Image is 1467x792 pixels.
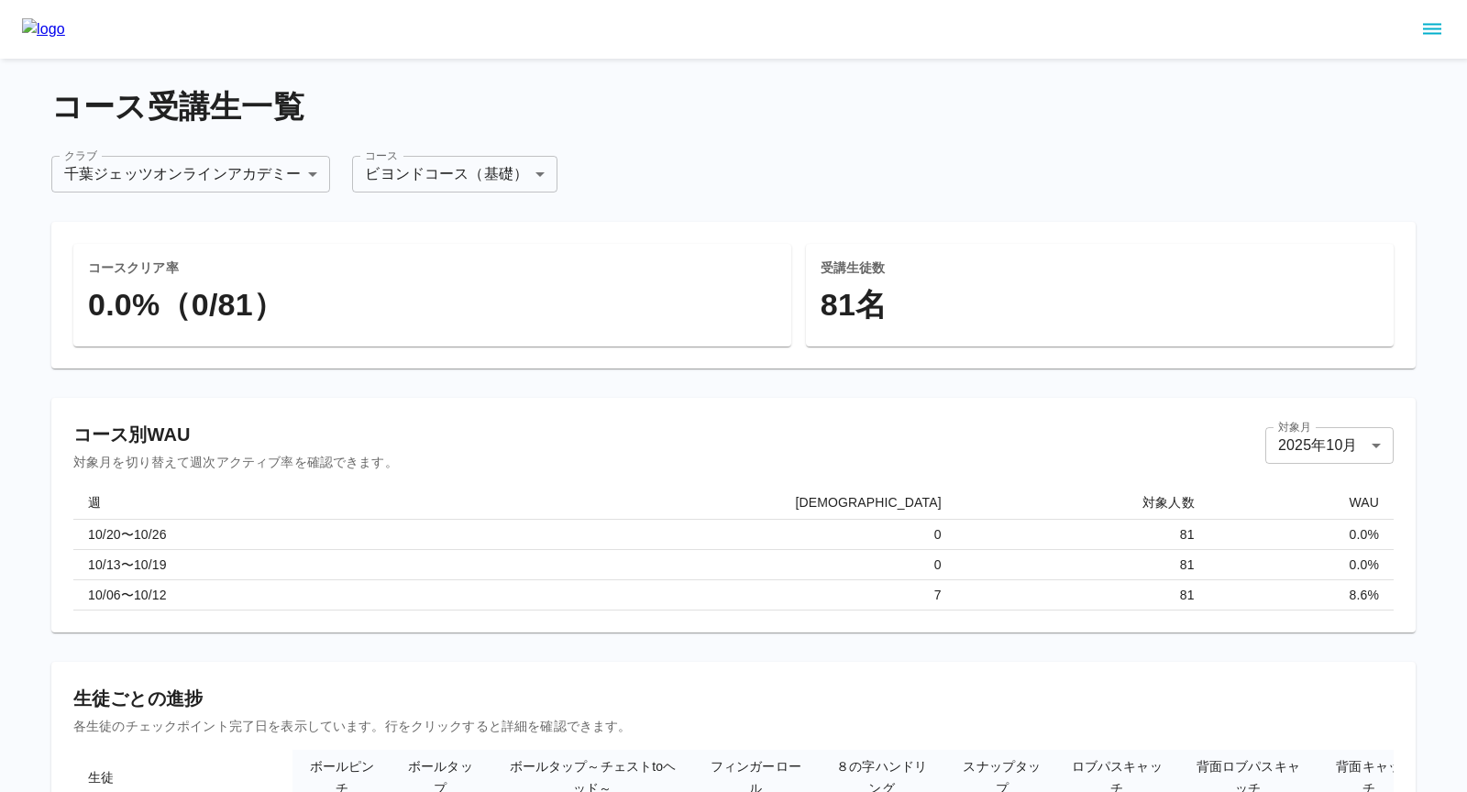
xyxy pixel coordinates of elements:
[956,579,1209,610] td: 81
[410,519,956,549] td: 0
[1209,549,1394,579] td: 0.0 %
[73,420,398,449] h6: コース別WAU
[956,519,1209,549] td: 81
[1265,427,1394,464] div: 2025年10月
[1417,14,1448,45] button: sidemenu
[1209,579,1394,610] td: 8.6 %
[64,148,97,163] label: クラブ
[1278,419,1311,434] label: 対象月
[956,486,1209,520] th: 対象人数
[73,453,398,471] p: 対象月を切り替えて週次アクティブ率を確認できます。
[51,88,1416,126] h4: コース受講生一覧
[1209,486,1394,520] th: WAU
[821,286,1379,324] h4: 81 名
[410,486,956,520] th: [DEMOGRAPHIC_DATA]
[73,717,1394,735] p: 各生徒のチェックポイント完了日を表示しています。行をクリックすると詳細を確認できます。
[73,486,410,520] th: 週
[73,579,410,610] td: 10/06〜10/12
[22,18,65,40] img: logo
[1209,519,1394,549] td: 0.0 %
[73,684,1394,713] h6: 生徒ごとの進捗
[821,258,1379,279] h6: 受講生徒数
[956,549,1209,579] td: 81
[73,549,410,579] td: 10/13〜10/19
[88,286,777,324] h4: 0.0%（0/81）
[352,156,557,192] div: ビヨンドコース（基礎）
[88,258,777,279] h6: コースクリア率
[365,148,398,163] label: コース
[410,549,956,579] td: 0
[410,579,956,610] td: 7
[51,156,330,192] div: 千葉ジェッツオンラインアカデミー
[73,519,410,549] td: 10/20〜10/26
